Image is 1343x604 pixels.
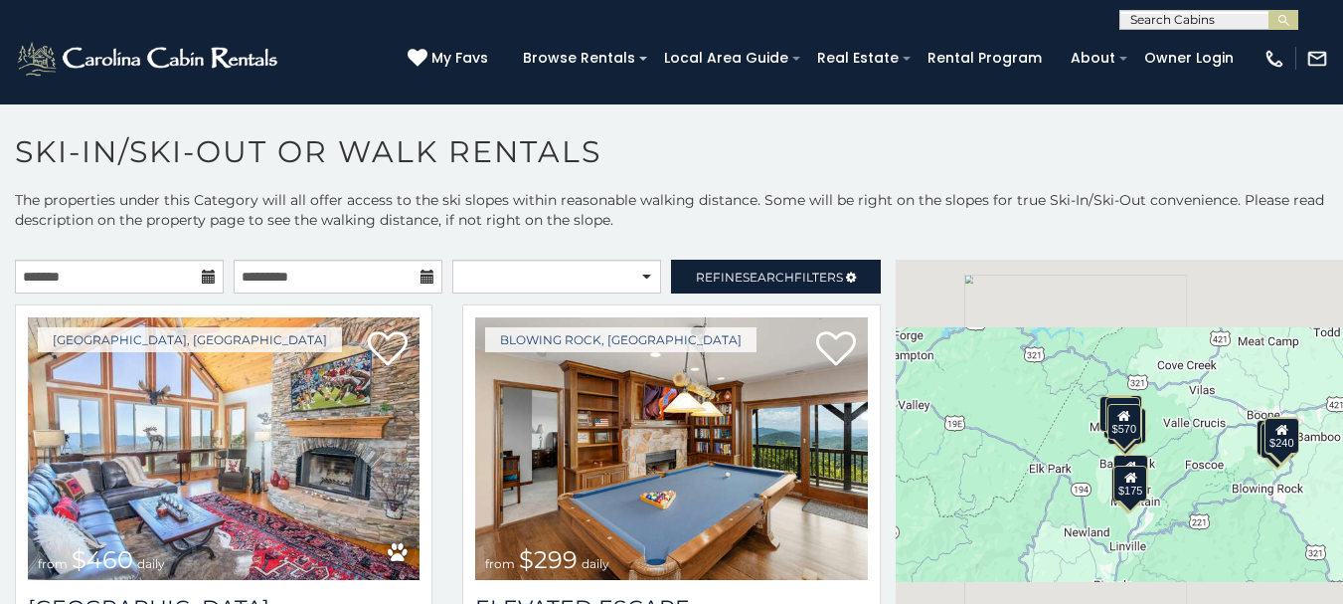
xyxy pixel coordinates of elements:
span: $460 [72,545,133,574]
img: phone-regular-white.png [1263,48,1285,70]
div: $190 [1111,408,1145,444]
img: 1714395972_thumbnail.jpeg [475,317,867,580]
a: Rental Program [918,43,1052,74]
a: Add to favorites [816,329,856,371]
a: from $299 daily [475,317,867,580]
span: $299 [519,545,578,574]
span: Refine Filters [696,270,843,285]
div: $185 [1259,423,1293,459]
div: $165 [1105,397,1139,433]
div: $190 [1113,455,1147,491]
div: $395 [1099,396,1133,432]
a: Real Estate [807,43,909,74]
div: $570 [1106,404,1140,440]
div: $155 [1111,467,1145,503]
span: daily [582,556,609,571]
div: $175 [1113,466,1147,502]
div: $180 [1257,420,1290,456]
a: Owner Login [1134,43,1244,74]
span: Search [743,270,794,285]
a: Browse Rentals [513,43,645,74]
span: from [38,556,68,571]
span: daily [137,556,165,571]
span: from [485,556,515,571]
a: RefineSearchFilters [671,260,880,294]
a: from $460 daily [28,317,420,580]
div: $145 [1107,409,1141,445]
img: White-1-2.png [15,39,283,79]
span: My Favs [431,48,488,69]
img: mail-regular-white.png [1306,48,1328,70]
img: 1714395664_thumbnail.jpeg [28,317,420,580]
div: $155 [1261,421,1295,457]
a: About [1061,43,1125,74]
div: $115 [1107,395,1141,431]
a: Local Area Guide [654,43,798,74]
a: My Favs [408,48,493,70]
a: Add to favorites [368,329,408,371]
div: $240 [1264,418,1298,454]
a: Blowing Rock, [GEOGRAPHIC_DATA] [485,327,756,352]
a: [GEOGRAPHIC_DATA], [GEOGRAPHIC_DATA] [38,327,342,352]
